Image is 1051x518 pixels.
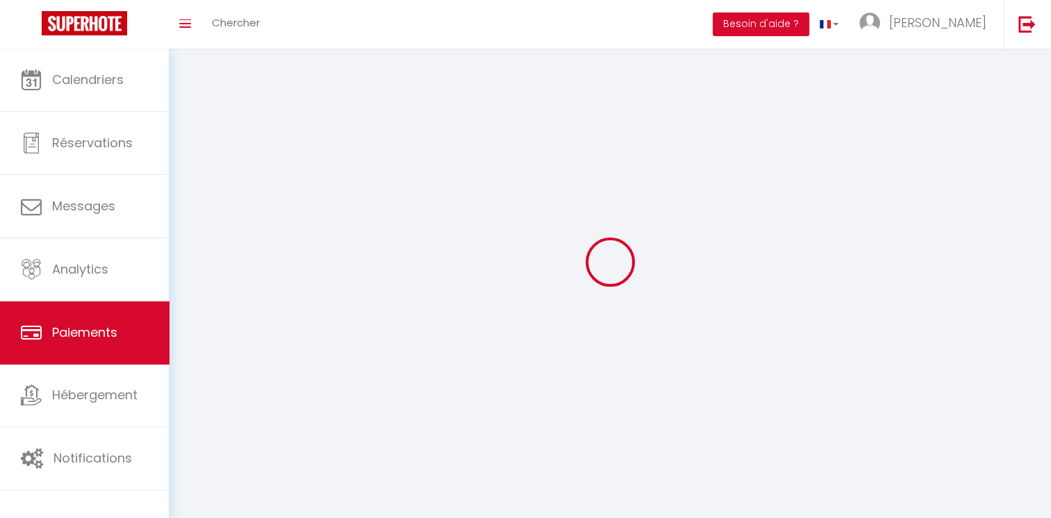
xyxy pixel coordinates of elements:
[11,6,53,47] button: Ouvrir le widget de chat LiveChat
[52,260,108,278] span: Analytics
[53,449,132,467] span: Notifications
[52,324,117,341] span: Paiements
[52,134,133,151] span: Réservations
[713,12,809,36] button: Besoin d'aide ?
[889,14,986,31] span: [PERSON_NAME]
[42,11,127,35] img: Super Booking
[52,71,124,88] span: Calendriers
[1018,15,1036,33] img: logout
[52,197,115,215] span: Messages
[859,12,880,33] img: ...
[212,15,260,30] span: Chercher
[52,386,138,403] span: Hébergement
